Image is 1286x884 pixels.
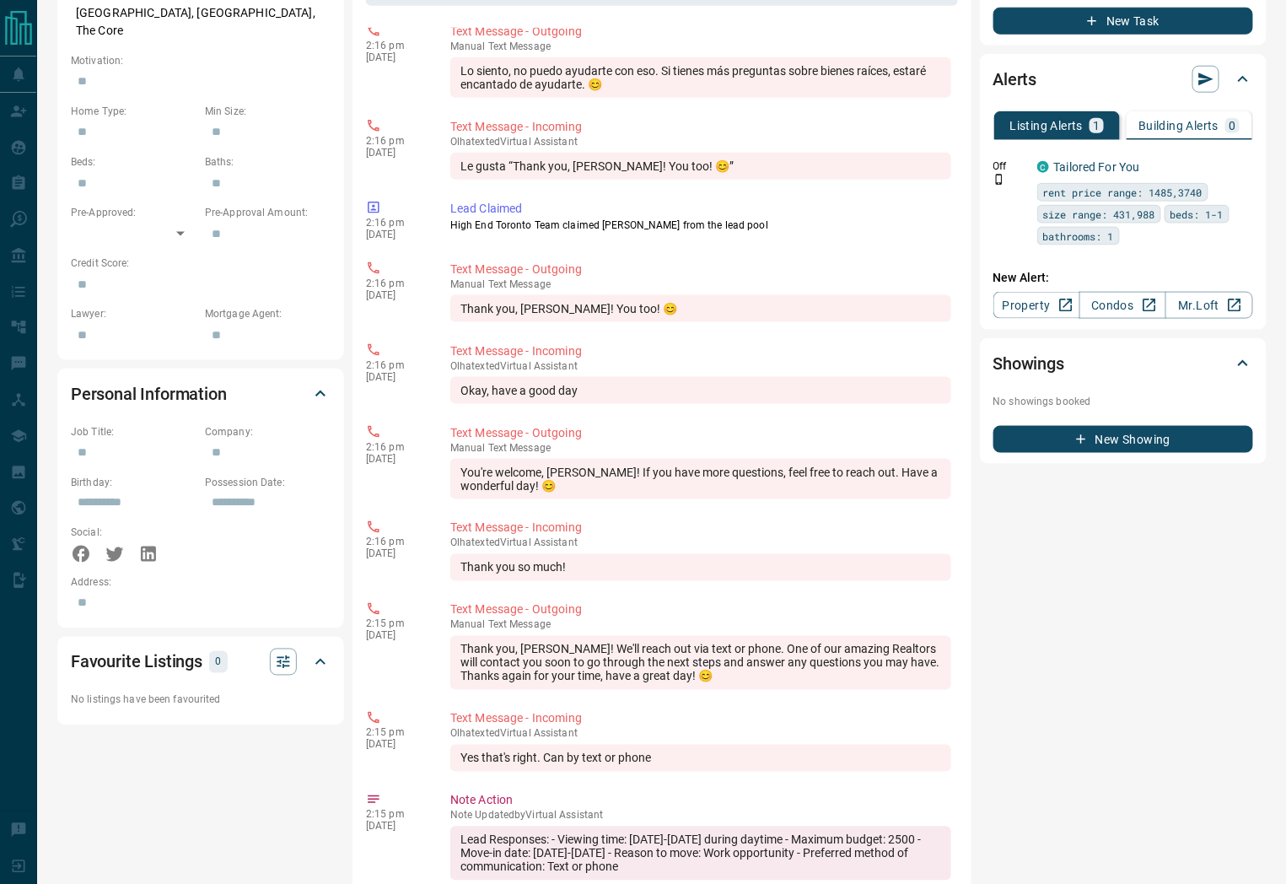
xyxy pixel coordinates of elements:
p: Credit Score: [71,256,331,271]
h2: Personal Information [71,380,227,407]
p: 2:15 pm [366,727,425,739]
p: Pre-Approval Amount: [205,205,331,220]
div: Personal Information [71,374,331,414]
span: beds: 1-1 [1170,206,1224,223]
p: 2:16 pm [366,359,425,371]
p: Baths: [205,154,331,170]
div: Thank you, [PERSON_NAME]! You too! 😊 [450,295,951,322]
p: High End Toronto Team claimed [PERSON_NAME] from the lead pool [450,218,951,233]
p: Listing Alerts [1010,120,1084,132]
p: New Alert: [993,269,1253,287]
p: Olha texted Virtual Assistant [450,728,951,740]
span: rent price range: 1485,3740 [1043,184,1203,201]
a: Tailored For You [1054,160,1140,174]
div: Favourite Listings0 [71,642,331,682]
p: Text Message - Outgoing [450,261,951,278]
p: Job Title: [71,424,196,439]
div: Thank you, [PERSON_NAME]! We'll reach out via text or phone. One of our amazing Realtors will con... [450,636,951,690]
p: Text Message [450,40,951,52]
p: [DATE] [366,630,425,642]
p: Note Action [450,792,951,810]
p: Text Message - Outgoing [450,23,951,40]
p: [DATE] [366,548,425,560]
div: condos.ca [1037,161,1049,173]
p: Text Message - Incoming [450,342,951,360]
p: 0 [214,653,223,671]
p: Text Message - Outgoing [450,601,951,619]
h2: Alerts [993,66,1037,93]
p: Text Message [450,278,951,290]
p: Text Message - Incoming [450,118,951,136]
div: Yes that's right. Can by text or phone [450,745,951,772]
p: Olha texted Virtual Assistant [450,136,951,148]
a: Condos [1079,292,1166,319]
p: [DATE] [366,289,425,301]
p: Note Updated by Virtual Assistant [450,810,951,822]
div: Lo siento, no puedo ayudarte con eso. Si tienes más preguntas sobre bienes raíces, estaré encanta... [450,57,951,98]
p: Min Size: [205,104,331,119]
p: Building Alerts [1138,120,1219,132]
div: Alerts [993,59,1253,100]
div: Lead Responses: - Viewing time: [DATE]-[DATE] during daytime - Maximum budget: 2500 - Move-in dat... [450,827,951,881]
p: Text Message - Outgoing [450,424,951,442]
p: Beds: [71,154,196,170]
p: [DATE] [366,453,425,465]
a: Property [993,292,1080,319]
span: size range: 431,988 [1043,206,1155,223]
p: Home Type: [71,104,196,119]
p: Text Message [450,442,951,454]
p: Text Message [450,619,951,631]
p: Possession Date: [205,475,331,490]
p: 2:16 pm [366,536,425,548]
span: manual [450,278,486,290]
button: New Task [993,8,1253,35]
h2: Favourite Listings [71,649,202,676]
div: You're welcome, [PERSON_NAME]! If you have more questions, feel free to reach out. Have a wonderf... [450,459,951,499]
p: Social: [71,526,196,541]
p: Text Message - Incoming [450,710,951,728]
span: manual [450,619,486,631]
p: Text Message - Incoming [450,520,951,537]
p: 2:16 pm [366,217,425,229]
span: bathrooms: 1 [1043,228,1114,245]
div: Thank you so much! [450,554,951,581]
p: Address: [71,575,331,590]
p: [DATE] [366,821,425,833]
p: No showings booked [993,394,1253,409]
p: Pre-Approved: [71,205,196,220]
div: Showings [993,343,1253,384]
p: 2:16 pm [366,441,425,453]
span: manual [450,442,486,454]
p: Mortgage Agent: [205,306,331,321]
div: Okay, have a good day [450,377,951,404]
svg: Push Notification Only [993,174,1005,186]
p: 1 [1093,120,1100,132]
p: Birthday: [71,475,196,490]
span: manual [450,40,486,52]
div: Le gusta “Thank you, [PERSON_NAME]! You too! 😊” [450,153,951,180]
p: Olha texted Virtual Assistant [450,537,951,549]
p: 2:16 pm [366,278,425,289]
p: Motivation: [71,53,331,68]
p: Lawyer: [71,306,196,321]
p: [DATE] [366,371,425,383]
p: [DATE] [366,229,425,240]
p: Lead Claimed [450,200,951,218]
p: 2:15 pm [366,809,425,821]
p: [DATE] [366,739,425,751]
p: [DATE] [366,147,425,159]
p: No listings have been favourited [71,693,331,708]
p: [DATE] [366,51,425,63]
a: Mr.Loft [1165,292,1252,319]
h2: Showings [993,350,1065,377]
p: 2:15 pm [366,618,425,630]
p: Off [993,159,1027,174]
button: New Showing [993,426,1253,453]
p: 2:16 pm [366,135,425,147]
p: Olha texted Virtual Assistant [450,360,951,372]
p: Company: [205,424,331,439]
p: 0 [1229,120,1235,132]
p: 2:16 pm [366,40,425,51]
